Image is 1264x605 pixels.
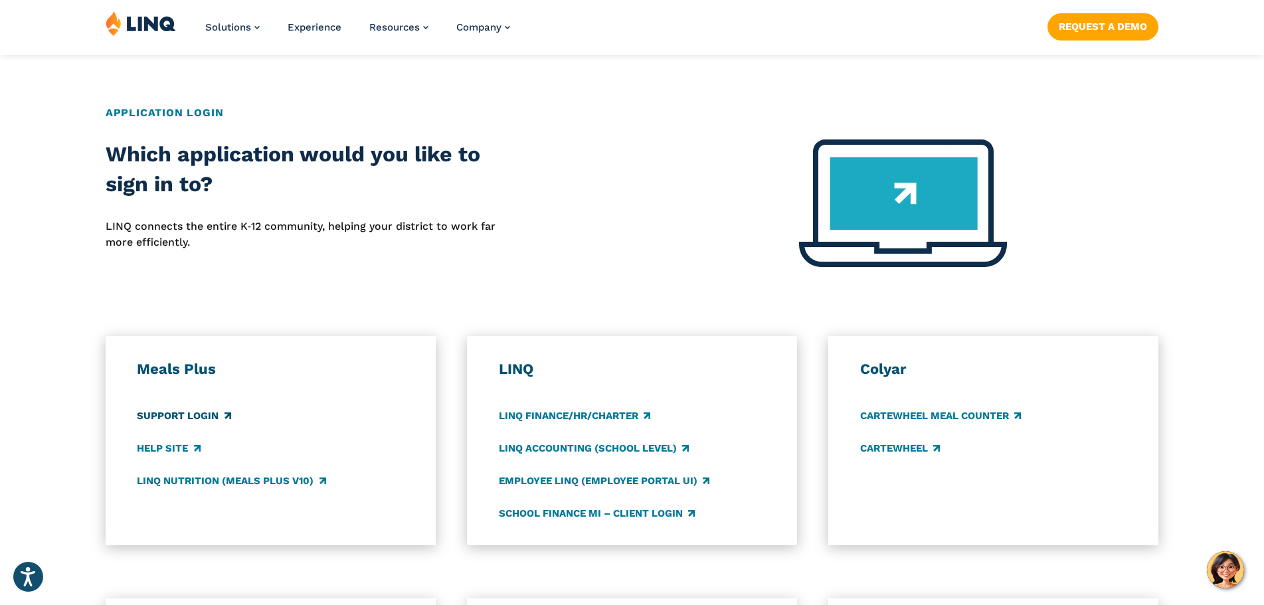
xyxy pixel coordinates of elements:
a: LINQ Accounting (school level) [499,441,689,456]
a: Request a Demo [1047,13,1158,40]
a: School Finance MI – Client Login [499,506,695,521]
a: CARTEWHEEL Meal Counter [860,408,1021,423]
a: Help Site [137,441,200,456]
h3: Colyar [860,360,1127,379]
a: Experience [288,21,341,33]
a: LINQ Nutrition (Meals Plus v10) [137,474,325,488]
a: CARTEWHEEL [860,441,940,456]
p: LINQ connects the entire K‑12 community, helping your district to work far more efficiently. [106,218,526,251]
h2: Which application would you like to sign in to? [106,139,526,200]
h2: Application Login [106,105,1159,121]
a: LINQ Finance/HR/Charter [499,408,650,423]
button: Hello, have a question? Let’s chat. [1207,551,1244,588]
a: Resources [369,21,428,33]
span: Solutions [205,21,251,33]
nav: Primary Navigation [205,11,510,54]
img: LINQ | K‑12 Software [106,11,176,36]
a: Solutions [205,21,260,33]
span: Resources [369,21,420,33]
h3: Meals Plus [137,360,403,379]
h3: LINQ [499,360,765,379]
a: Support Login [137,408,230,423]
a: Company [456,21,510,33]
nav: Button Navigation [1047,11,1158,40]
span: Company [456,21,501,33]
a: Employee LINQ (Employee Portal UI) [499,474,709,488]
